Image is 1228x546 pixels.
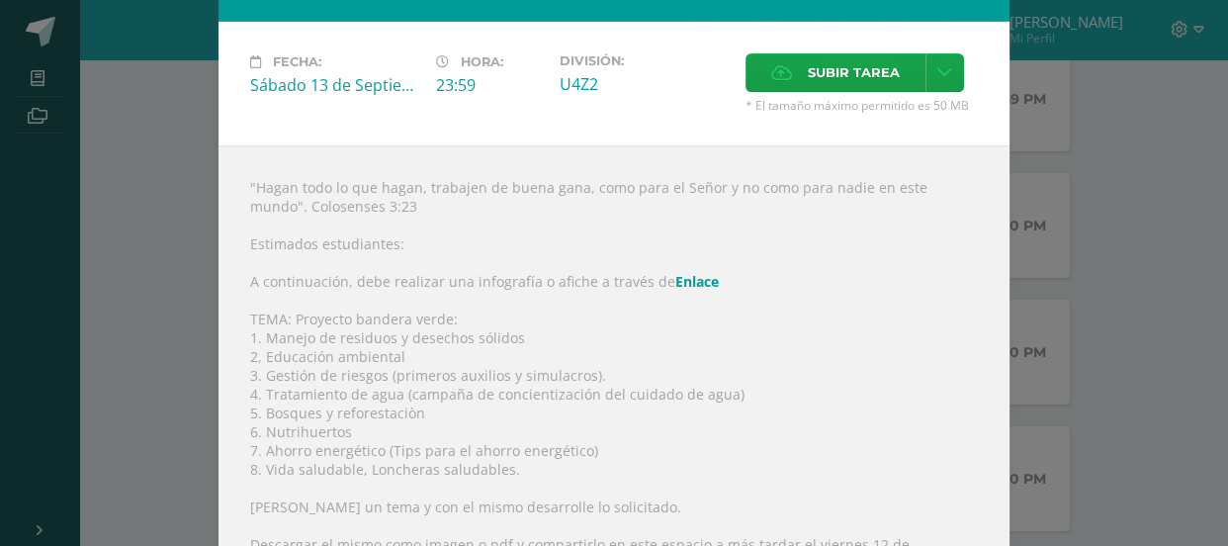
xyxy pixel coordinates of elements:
[560,73,730,95] div: U4Z2
[461,54,503,69] span: Hora:
[675,272,719,291] a: Enlace
[273,54,321,69] span: Fecha:
[436,74,544,96] div: 23:59
[560,53,730,68] label: División:
[746,97,978,114] span: * El tamaño máximo permitido es 50 MB
[808,54,900,91] span: Subir tarea
[250,74,420,96] div: Sábado 13 de Septiembre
